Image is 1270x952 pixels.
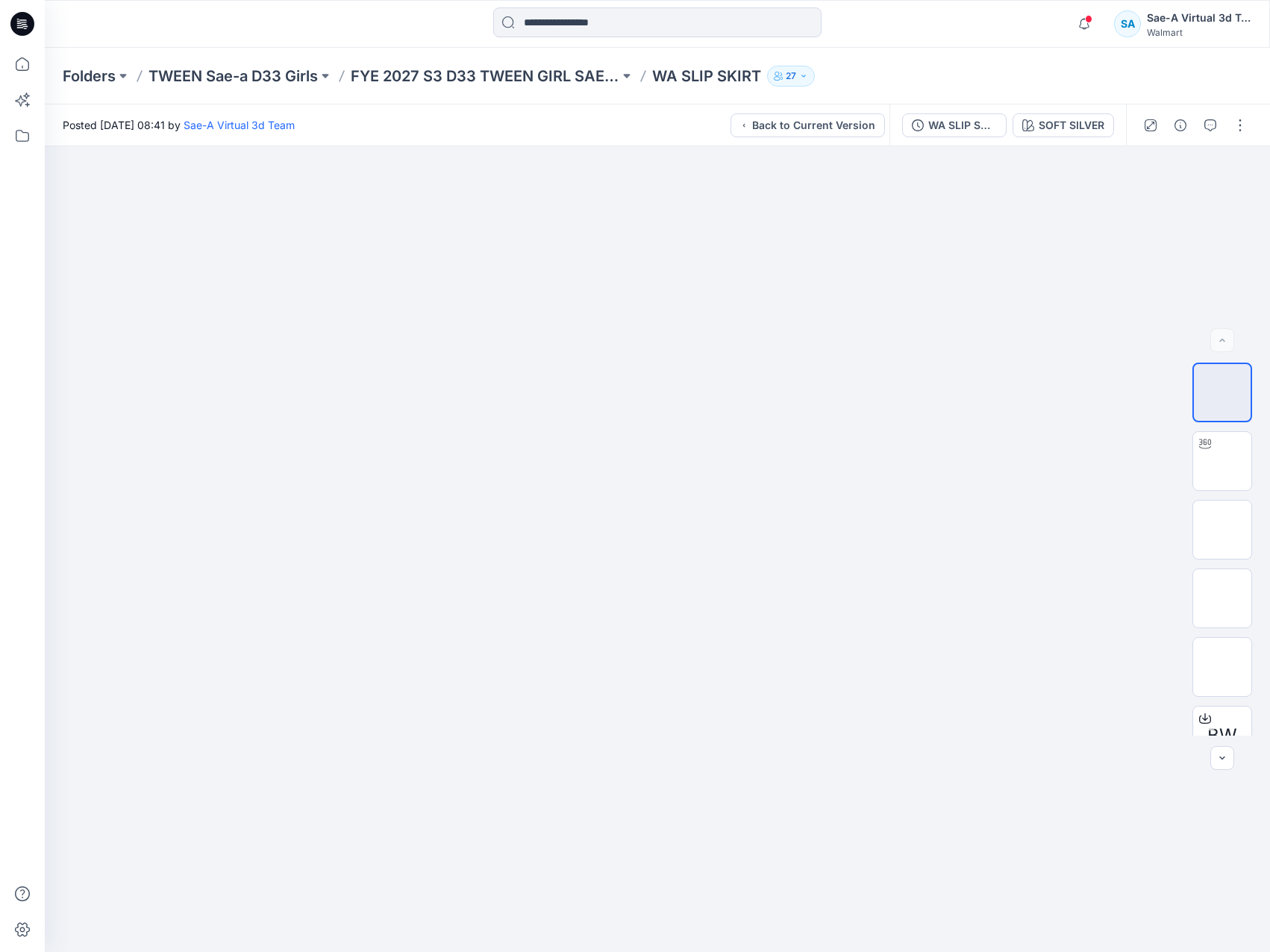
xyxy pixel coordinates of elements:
a: FYE 2027 S3 D33 TWEEN GIRL SAE-A [351,66,619,87]
button: 27 [767,66,815,87]
span: BW [1207,722,1237,749]
div: Walmart [1147,27,1251,38]
p: 27 [786,68,796,84]
a: Sae-A Virtual 3d Team [184,119,295,131]
div: SA [1114,10,1141,37]
p: WA SLIP SKIRT [652,66,761,87]
button: Back to Current Version [731,113,885,137]
div: WA SLIP SKIRT_SOFT SILVER [928,117,997,134]
a: TWEEN Sae-a D33 Girls [148,66,318,87]
div: SOFT SILVER [1039,117,1104,134]
div: Sae-A Virtual 3d Team [1147,9,1251,27]
span: Posted [DATE] 08:41 by [63,117,295,133]
button: WA SLIP SKIRT_SOFT SILVER [902,113,1007,137]
a: Folders [63,66,116,87]
button: SOFT SILVER [1013,113,1114,137]
button: Details [1169,113,1192,137]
